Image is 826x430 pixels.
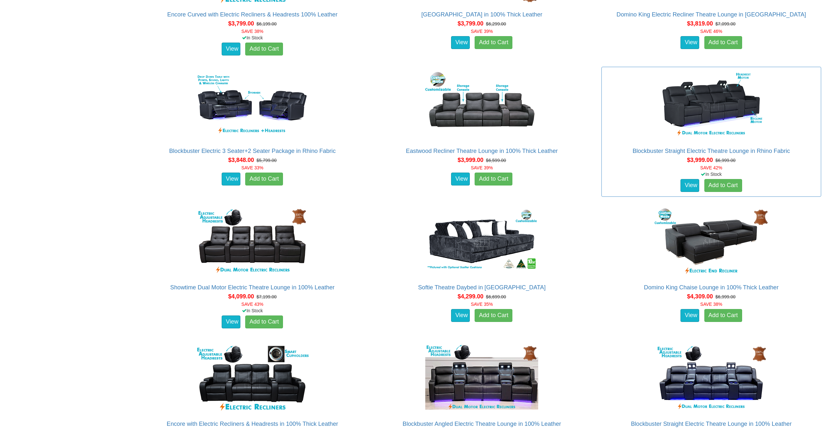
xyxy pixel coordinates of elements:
[715,295,735,300] del: $6,999.00
[458,294,483,301] span: $4,299.00
[257,22,277,27] del: $6,199.00
[424,344,540,415] img: Blockbuster Angled Electric Theatre Lounge in 100% Leather
[141,308,364,315] div: In Stock
[687,21,713,28] span: $3,819.00
[406,149,558,155] a: Eastwood Recliner Theatre Lounge in 100% Thick Leather
[241,30,263,35] font: SAVE 38%
[687,158,713,164] span: $3,999.00
[653,208,769,279] img: Domino King Chaise Lounge in 100% Thick Leather
[141,35,364,42] div: In Stock
[169,149,336,155] a: Blockbuster Electric 3 Seater+2 Seater Package in Rhino Fabric
[475,174,512,186] a: Add to Cart
[228,21,254,28] span: $3,799.00
[700,303,722,308] font: SAVE 38%
[222,316,240,329] a: View
[228,294,254,301] span: $4,099.00
[424,208,540,279] img: Softie Theatre Daybed in Fabric
[167,12,337,19] a: Encore Curved with Electric Recliners & Headrests 100% Leather
[458,158,483,164] span: $3,999.00
[170,285,335,292] a: Showtime Dual Motor Electric Theatre Lounge in 100% Leather
[644,285,779,292] a: Domino King Chaise Lounge in 100% Thick Leather
[617,12,806,19] a: Domino King Electric Recliner Theatre Lounge in [GEOGRAPHIC_DATA]
[458,21,483,28] span: $3,799.00
[680,310,699,323] a: View
[222,44,240,56] a: View
[680,37,699,50] a: View
[704,180,742,193] a: Add to Cart
[257,159,277,164] del: $5,799.00
[700,166,722,171] font: SAVE 42%
[700,30,722,35] font: SAVE 46%
[424,71,540,142] img: Eastwood Recliner Theatre Lounge in 100% Thick Leather
[653,344,769,415] img: Blockbuster Straight Electric Theatre Lounge in 100% Leather
[715,159,735,164] del: $6,999.00
[471,30,493,35] font: SAVE 39%
[653,71,769,142] img: Blockbuster Straight Electric Theatre Lounge in Rhino Fabric
[475,37,512,50] a: Add to Cart
[245,44,283,56] a: Add to Cart
[451,174,470,186] a: View
[418,285,546,292] a: Softie Theatre Daybed in [GEOGRAPHIC_DATA]
[194,344,310,415] img: Encore with Electric Recliners & Headrests in 100% Thick Leather
[687,294,713,301] span: $4,309.00
[600,172,822,178] div: In Stock
[241,303,263,308] font: SAVE 43%
[486,22,506,27] del: $6,299.00
[257,295,277,300] del: $7,199.00
[631,422,791,428] a: Blockbuster Straight Electric Theatre Lounge in 100% Leather
[194,71,310,142] img: Blockbuster Electric 3 Seater+2 Seater Package in Rhino Fabric
[471,166,493,171] font: SAVE 39%
[167,422,338,428] a: Encore with Electric Recliners & Headrests in 100% Thick Leather
[451,310,470,323] a: View
[632,149,790,155] a: Blockbuster Straight Electric Theatre Lounge in Rhino Fabric
[486,159,506,164] del: $6,599.00
[704,37,742,50] a: Add to Cart
[245,316,283,329] a: Add to Cart
[194,208,310,279] img: Showtime Dual Motor Electric Theatre Lounge in 100% Leather
[471,303,493,308] font: SAVE 35%
[680,180,699,193] a: View
[241,166,263,171] font: SAVE 33%
[228,158,254,164] span: $3,848.00
[475,310,512,323] a: Add to Cart
[704,310,742,323] a: Add to Cart
[451,37,470,50] a: View
[403,422,561,428] a: Blockbuster Angled Electric Theatre Lounge in 100% Leather
[486,295,506,300] del: $6,699.00
[421,12,542,19] a: [GEOGRAPHIC_DATA] in 100% Thick Leather
[222,174,240,186] a: View
[715,22,735,27] del: $7,099.00
[245,174,283,186] a: Add to Cart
